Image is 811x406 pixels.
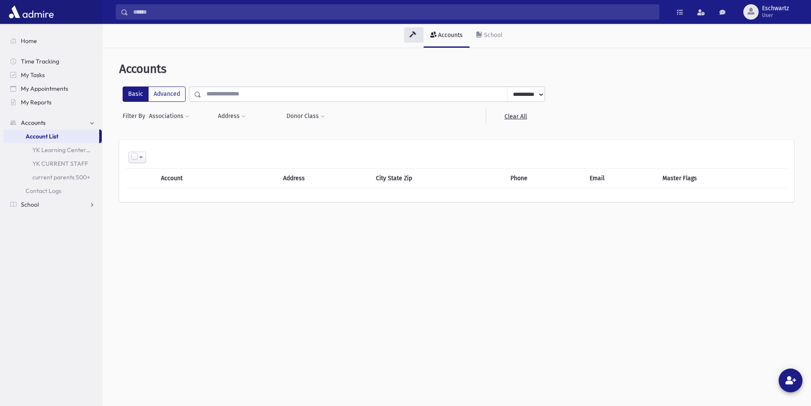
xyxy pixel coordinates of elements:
[3,34,102,48] a: Home
[3,198,102,211] a: School
[762,5,789,12] span: Eschwartz
[7,3,56,20] img: AdmirePro
[21,98,52,106] span: My Reports
[218,109,246,124] button: Address
[21,37,37,45] span: Home
[3,55,102,68] a: Time Tracking
[21,58,59,65] span: Time Tracking
[436,32,463,39] div: Accounts
[21,201,39,208] span: School
[26,187,61,195] span: Contact Logs
[470,24,509,48] a: School
[119,62,166,76] span: Accounts
[123,86,186,102] div: FilterModes
[371,168,505,188] th: City State Zip
[3,130,99,143] a: Account List
[149,109,190,124] button: Associations
[482,32,502,39] div: School
[3,68,102,82] a: My Tasks
[505,168,585,188] th: Phone
[21,85,68,92] span: My Appointments
[21,71,45,79] span: My Tasks
[123,86,149,102] label: Basic
[3,82,102,95] a: My Appointments
[21,119,46,127] span: Accounts
[424,24,470,48] a: Accounts
[3,95,102,109] a: My Reports
[3,157,102,170] a: YK CURRENT STAFF
[3,116,102,130] a: Accounts
[156,168,249,188] th: Account
[278,168,371,188] th: Address
[148,86,186,102] label: Advanced
[3,143,102,157] a: YK Learning Center Staff
[762,12,789,19] span: User
[3,184,102,198] a: Contact Logs
[585,168,657,188] th: Email
[286,109,325,124] button: Donor Class
[486,109,545,124] a: Clear All
[123,112,149,121] span: Filter By
[26,132,58,140] span: Account List
[657,168,787,188] th: Master Flags
[3,170,102,184] a: current parents 500+
[128,4,659,20] input: Search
